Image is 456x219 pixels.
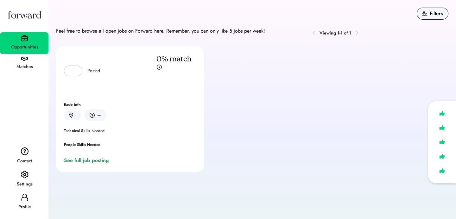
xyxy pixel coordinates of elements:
[21,147,28,155] img: contact.svg
[64,129,196,133] div: Technical Skills Needed
[422,11,427,16] img: filters.svg
[438,109,446,118] img: like.svg
[64,157,111,164] div: See full job posting
[156,64,162,70] img: info.svg
[1,203,48,211] div: Profile
[1,63,48,71] div: Matches
[21,57,28,61] img: handshake.svg
[56,27,265,35] div: Feel free to browse all open jobs on Forward here. Remember, you can only like 5 jobs per week!
[21,35,28,41] img: briefcase.svg
[90,112,95,118] img: money.svg
[97,111,101,119] div: –
[68,67,76,75] img: yH5BAEAAAAALAAAAAABAAEAAAIBRAA7
[6,5,42,24] img: Forward logo
[320,30,351,36] div: Viewing 1-1 of 1
[156,54,192,64] div: 0% match
[21,171,28,179] img: settings.svg
[64,103,196,107] div: Basic Info
[69,113,73,118] img: location.svg
[1,180,48,188] div: Settings
[438,123,446,132] img: like.svg
[438,137,446,147] img: like.svg
[1,43,48,51] div: Opportunities
[438,152,446,161] img: like.svg
[1,157,48,165] div: Contact
[87,68,100,74] div: Posted
[430,10,443,17] div: Filters
[438,166,446,175] img: like.svg
[64,143,196,147] div: People Skills Needed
